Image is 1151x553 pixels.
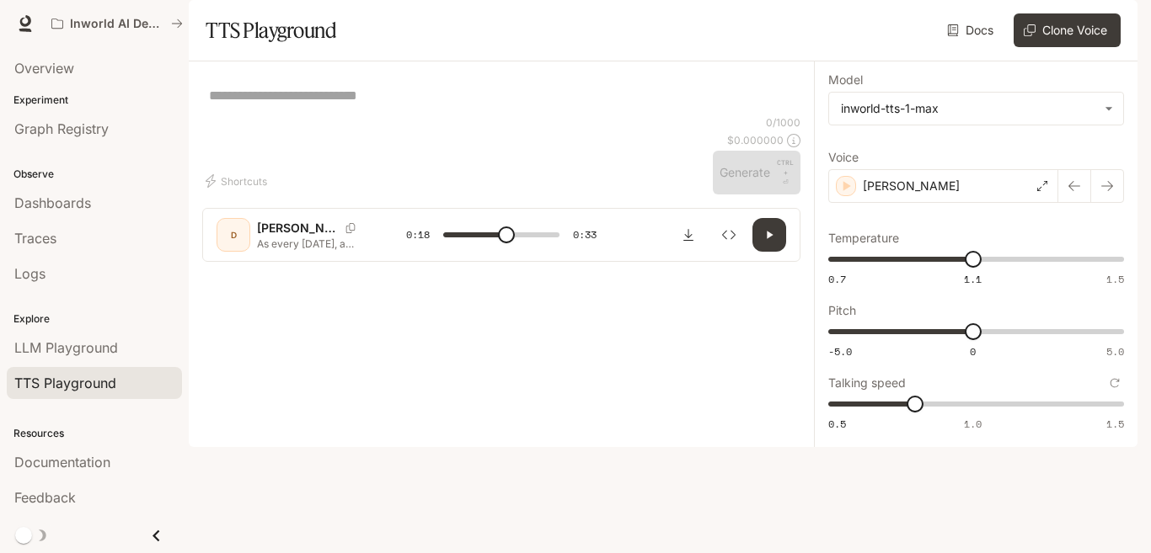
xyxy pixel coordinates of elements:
[841,100,1096,117] div: inworld-tts-1-max
[829,93,1123,125] div: inworld-tts-1-max
[828,344,852,359] span: -5.0
[406,226,430,243] span: 0:18
[828,152,859,163] p: Voice
[828,417,846,431] span: 0.5
[828,377,906,389] p: Talking speed
[863,178,960,194] p: [PERSON_NAME]
[828,232,899,244] p: Temperature
[202,167,274,194] button: Shortcuts
[964,272,982,286] span: 1.1
[766,115,800,130] p: 0 / 1000
[257,237,366,251] p: As every [DATE], a beautifully carved wooden box arrives from [GEOGRAPHIC_DATA] to [GEOGRAPHIC_DA...
[1106,344,1124,359] span: 5.0
[220,221,247,248] div: D
[1106,417,1124,431] span: 1.5
[1014,13,1121,47] button: Clone Voice
[257,220,339,237] p: [PERSON_NAME]
[1106,272,1124,286] span: 1.5
[727,133,784,147] p: $ 0.000000
[712,218,746,252] button: Inspect
[828,272,846,286] span: 0.7
[70,17,164,31] p: Inworld AI Demos
[206,13,336,47] h1: TTS Playground
[828,74,863,86] p: Model
[339,223,362,233] button: Copy Voice ID
[964,417,982,431] span: 1.0
[1105,374,1124,392] button: Reset to default
[44,7,190,40] button: All workspaces
[672,218,705,252] button: Download audio
[944,13,1000,47] a: Docs
[970,344,976,359] span: 0
[828,305,856,316] p: Pitch
[573,226,597,243] span: 0:33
